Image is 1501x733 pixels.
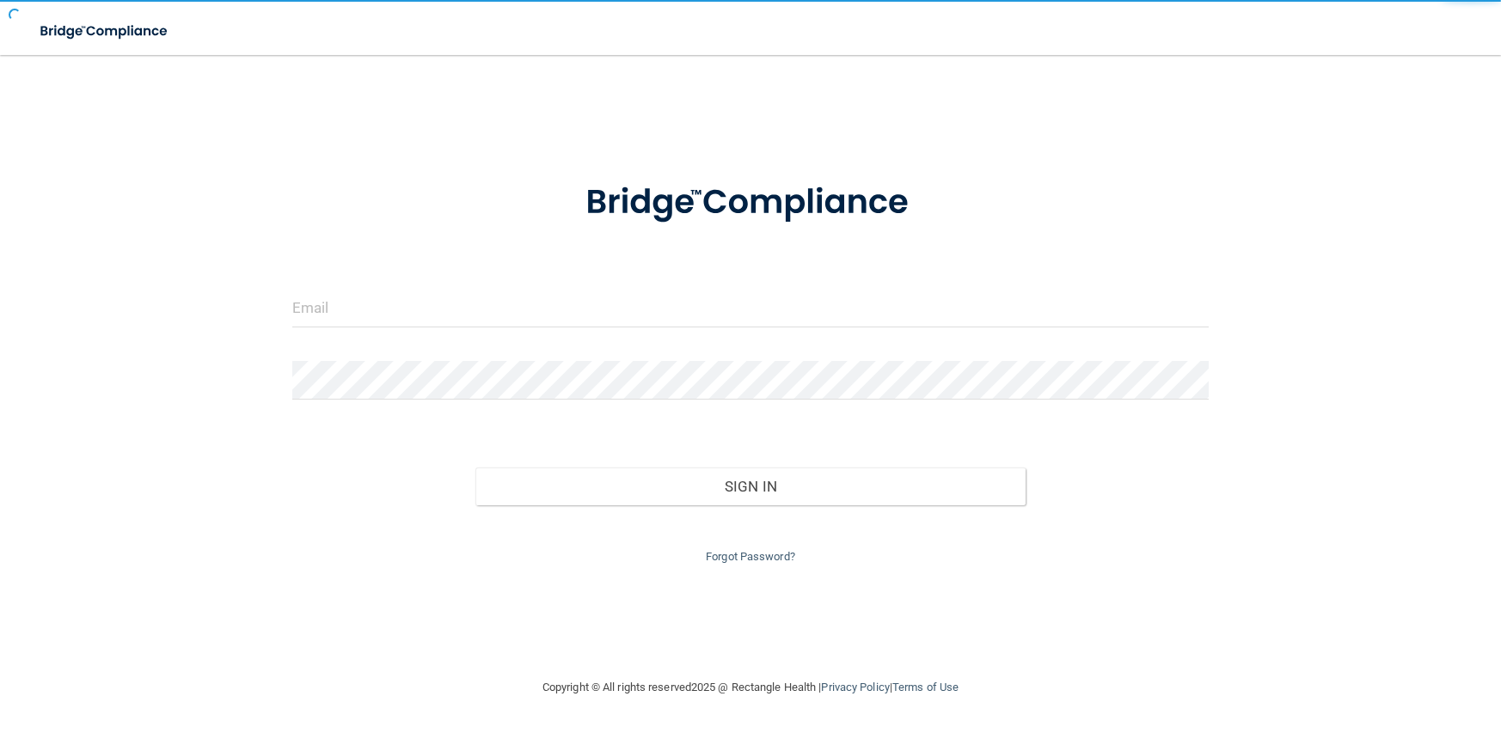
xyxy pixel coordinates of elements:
[892,681,959,693] a: Terms of Use
[26,14,184,49] img: bridge_compliance_login_screen.278c3ca4.svg
[475,467,1026,505] button: Sign In
[821,681,889,693] a: Privacy Policy
[437,660,1064,715] div: Copyright © All rights reserved 2025 @ Rectangle Health | |
[706,550,795,563] a: Forgot Password?
[550,158,951,247] img: bridge_compliance_login_screen.278c3ca4.svg
[292,289,1209,327] input: Email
